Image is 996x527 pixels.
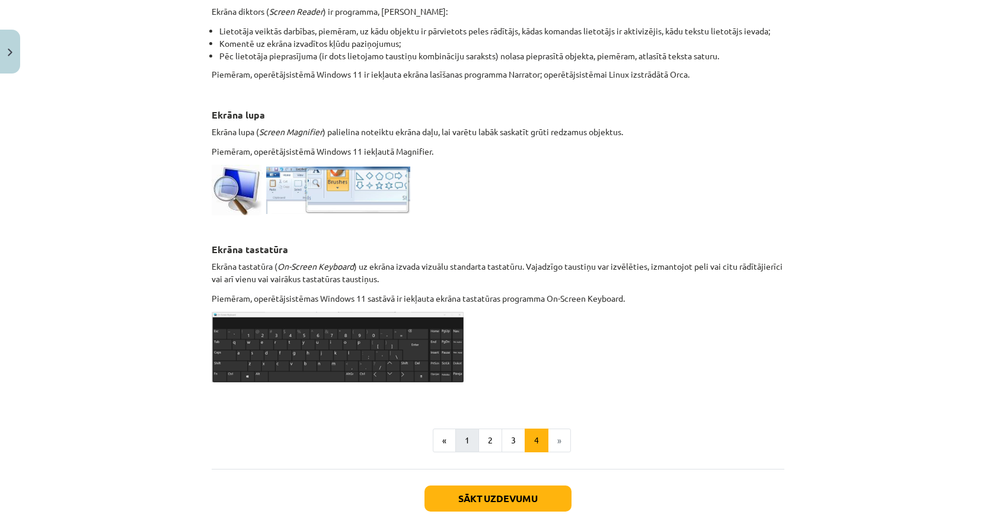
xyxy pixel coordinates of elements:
[8,49,12,56] img: icon-close-lesson-0947bae3869378f0d4975bcd49f059093ad1ed9edebbc8119c70593378902aed.svg
[212,68,784,93] p: Piemēram, operētājsistēmā Windows 11 ir iekļauta ekrāna lasīšanas programma Narrator; operētājsis...
[212,429,784,452] nav: Page navigation example
[424,486,572,512] button: Sākt uzdevumu
[219,50,784,62] li: Pēc lietotāja pieprasījuma (ir dots lietojamo taustiņu kombināciju saraksts) nolasa pieprasītā ob...
[212,145,784,158] p: Piemēram, operētājsistēmā Windows 11 iekļautā Magnifier.
[212,5,784,18] p: Ekrāna diktors ( ) ir programma, [PERSON_NAME]:
[212,292,784,305] p: Piemēram, operētājsistēmas Windows 11 sastāvā ir iekļauta ekrāna tastatūras programma On-Screen K...
[455,429,479,452] button: 1
[277,261,354,272] em: On-Screen Keyboard
[478,429,502,452] button: 2
[212,126,784,138] p: Ekrāna lupa ( ) palielina noteiktu ekrāna daļu, lai varētu labāk saskatīt grūti redzamus objektus.
[502,429,525,452] button: 3
[525,429,548,452] button: 4
[269,6,323,17] em: Screen Reader
[219,25,784,37] li: Lietotāja veiktās darbības, piemēram, uz kādu objektu ir pārvietots peles rādītājs, kādas komanda...
[259,126,323,137] em: Screen Magnifier
[433,429,456,452] button: «
[219,37,784,50] li: Komentē uz ekrāna izvadītos kļūdu paziņojumus;
[212,108,265,121] strong: Ekrāna lupa
[212,260,784,285] p: Ekrāna tastatūra ( ) uz ekrāna izvada vizuālu standarta tastatūru. Vajadzīgo taustiņu var izvēlēt...
[212,243,288,255] strong: Ekrāna tastatūra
